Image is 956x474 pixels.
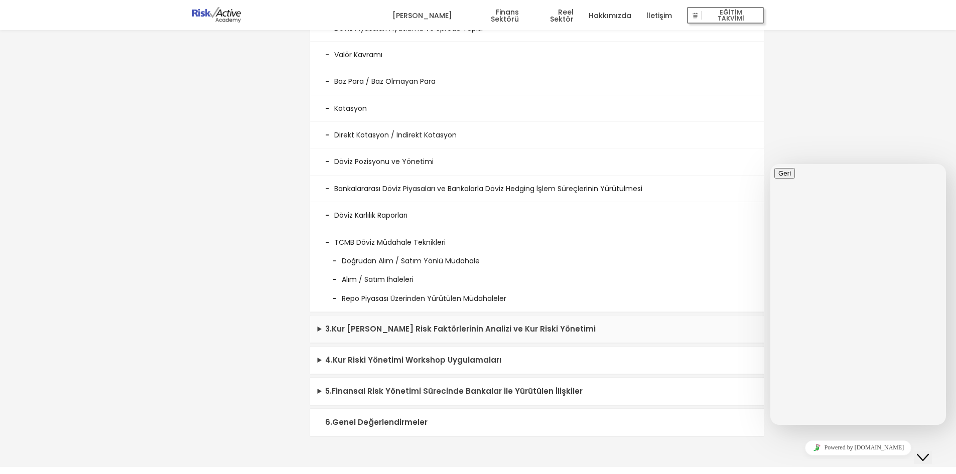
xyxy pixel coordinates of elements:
span: EĞİTİM TAKVİMİ [702,9,760,23]
li: Doğrudan Alım / Satım Yönlü Müdahale [325,248,749,266]
a: Finans Sektörü [467,1,519,31]
li: Repo Piyasası Üzerinden Yürütülen Müdahaleler [325,285,749,304]
summary: 3.Kur [PERSON_NAME] Risk Faktörlerinin Analizi ve Kur Riski Yönetimi [310,315,764,343]
li: Kotasyon [310,95,764,122]
li: Valör Kavramı [310,42,764,68]
li: Baz Para / Baz Olmayan Para [310,68,764,95]
a: İletişim [646,1,672,31]
li: Alım / Satım İhaleleri [325,266,749,285]
iframe: chat widget [770,436,946,459]
li: Bankalararası Döviz Piyasaları ve Bankalarla Döviz Hedging İşlem Süreçlerinin Yürütülmesi [310,176,764,202]
img: logo-dark.png [192,7,241,23]
a: [PERSON_NAME] [392,1,452,31]
iframe: chat widget [770,164,946,425]
button: EĞİTİM TAKVİMİ [687,7,764,24]
summary: 5.Finansal Risk Yönetimi Sürecinde Bankalar ile Yürütülen İlişkiler [310,378,764,405]
summary: 4.Kur Riski Yönetimi Workshop Uygulamaları [310,347,764,374]
summary: 6.Genel Değerlendirmeler [310,409,764,436]
li: Döviz Pozisyonu ve Yönetimi [310,148,764,175]
li: Döviz Karlılık Raporları [310,202,764,229]
a: Hakkımızda [589,1,631,31]
a: EĞİTİM TAKVİMİ [687,1,764,31]
li: Direkt Kotasyon / Indirekt Kotasyon [310,122,764,148]
iframe: chat widget [914,434,946,464]
li: TCMB Döviz Müdahale Teknikleri [310,229,764,312]
a: Reel Sektör [534,1,574,31]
